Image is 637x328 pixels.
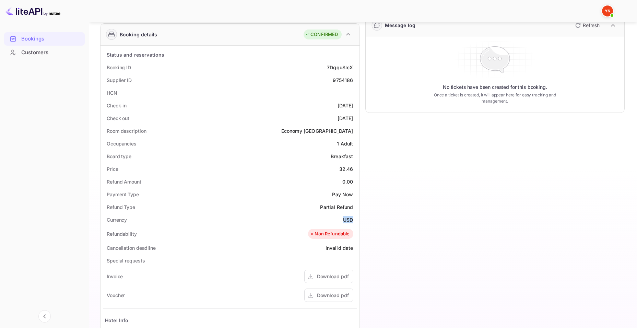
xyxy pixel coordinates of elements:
div: Bookings [21,35,81,43]
div: Customers [21,49,81,57]
button: Collapse navigation [38,310,51,323]
div: 1 Adult [337,140,353,147]
div: Pay Now [332,191,353,198]
a: Customers [4,46,85,59]
div: Refund Amount [107,178,141,185]
div: [DATE] [338,115,353,122]
div: Supplier ID [107,77,132,84]
div: 9754186 [333,77,353,84]
div: Download pdf [317,292,349,299]
a: Bookings [4,32,85,45]
div: Booking details [120,31,157,38]
div: Room description [107,127,146,134]
div: Economy [GEOGRAPHIC_DATA] [281,127,353,134]
div: [DATE] [338,102,353,109]
div: Special requests [107,257,145,264]
div: Message log [385,22,416,29]
div: Cancellation deadline [107,244,156,251]
div: Booking ID [107,64,131,71]
div: Price [107,165,118,173]
div: CONFIRMED [305,31,338,38]
div: Partial Refund [320,203,353,211]
div: Voucher [107,292,125,299]
div: Breakfast [331,153,353,160]
div: 32.46 [339,165,353,173]
p: No tickets have been created for this booking. [443,84,547,91]
p: Once a ticket is created, it will appear here for easy tracking and management. [425,92,565,104]
div: Invalid date [326,244,353,251]
div: 7DgquSlcX [327,64,353,71]
div: Occupancies [107,140,137,147]
div: Download pdf [317,273,349,280]
div: Hotel Info [105,317,129,324]
div: Status and reservations [107,51,164,58]
div: Refund Type [107,203,135,211]
img: Yandex Support [602,5,613,16]
div: Refundability [107,230,137,237]
div: HCN [107,89,117,96]
div: Board type [107,153,131,160]
div: Currency [107,216,127,223]
img: LiteAPI logo [5,5,60,16]
p: Refresh [583,22,600,29]
div: Payment Type [107,191,139,198]
div: Check-in [107,102,127,109]
div: Non Refundable [310,231,350,237]
div: Bookings [4,32,85,46]
button: Refresh [571,20,602,31]
div: 0.00 [342,178,353,185]
div: USD [343,216,353,223]
div: Invoice [107,273,123,280]
div: Check out [107,115,129,122]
